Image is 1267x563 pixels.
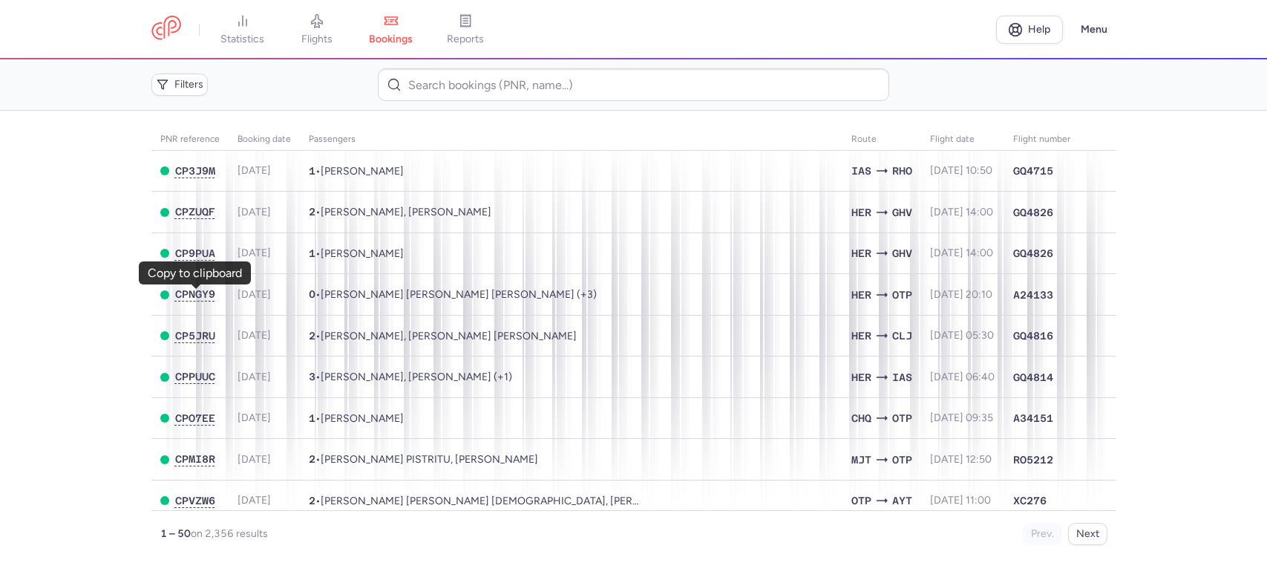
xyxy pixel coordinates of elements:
span: reports [447,33,484,46]
span: IAS [892,369,912,385]
span: HER [851,204,871,221]
span: • [309,495,643,507]
span: Liviu CIUCIU PISTRITU, Constantin Marian CRACIUN [321,453,538,466]
a: flights [280,13,354,46]
button: CPZUQF [175,206,215,218]
span: CP9PUA [175,247,215,259]
span: [DATE] 12:50 [930,453,992,466]
span: CLJ [892,328,912,344]
span: • [309,247,404,260]
span: 1 [309,247,315,259]
span: OTP [892,287,912,303]
button: CP3J9M [175,165,215,178]
span: 2 [309,206,315,218]
span: CP5JRU [175,330,215,342]
button: Menu [1072,16,1116,44]
span: on 2,356 results [191,527,268,540]
span: CHQ [851,410,871,426]
span: GQ4814 [1013,370,1053,385]
span: 1 [309,165,315,177]
th: PNR reference [151,128,229,151]
span: GHV [892,204,912,221]
span: A24133 [1013,287,1053,302]
span: bookings [369,33,413,46]
span: CPPUUC [175,371,215,383]
span: RO5212 [1013,452,1053,467]
span: HER [851,245,871,261]
span: XC276 [1013,493,1047,508]
a: reports [428,13,502,46]
span: 2 [309,330,315,342]
span: [DATE] 10:50 [930,164,992,177]
div: Copy to clipboard [148,267,242,280]
span: Valerii BOGATYREV, Nazarii BOHATYROV, Makar BOHATYROV [321,371,512,383]
span: HER [851,287,871,303]
span: GQ4715 [1013,163,1053,178]
a: statistics [206,13,280,46]
span: [DATE] 14:00 [930,247,993,259]
span: GHV [892,245,912,261]
span: AYT [892,492,912,509]
span: CPO7EE [175,412,215,424]
span: HER [851,328,871,344]
button: CPVZW6 [175,495,215,507]
span: CPNGY9 [175,288,215,300]
span: CPVZW6 [175,495,215,507]
span: [DATE] [238,206,271,218]
span: OTP [851,492,871,509]
span: • [309,165,404,178]
span: [DATE] 09:35 [930,411,993,424]
span: Denis Andrei OROS RUS, Ingrid Natalie MARCUT [321,495,693,507]
span: GQ4816 [1013,328,1053,343]
button: Filters [151,74,208,96]
span: OTP [892,410,912,426]
span: Dan BALANESCU, Daniela Cristina BALANESCU [321,330,577,342]
button: Prev. [1023,523,1062,545]
span: Laurentiu Bogdan MUNTEANU, Elena Amalia MUNTEANU, Angel Cosmin CIJU, Irina CIJU, Max CIJU [321,288,597,301]
button: CPNGY9 [175,288,215,301]
span: [DATE] [238,247,271,259]
span: Kinga SZABO, Rudolf SZABO [321,206,491,218]
span: Danylo VARHAS [321,165,404,178]
span: 1 [309,412,315,424]
span: [DATE] [238,494,271,507]
button: CPPUUC [175,371,215,383]
span: [DATE] [238,164,271,177]
span: A34151 [1013,411,1053,426]
th: Route [842,128,921,151]
th: flight date [921,128,1004,151]
span: RHO [892,163,912,179]
span: MJT [851,452,871,468]
span: • [309,371,512,383]
span: • [309,412,404,425]
span: [DATE] [238,288,271,301]
button: CPO7EE [175,412,215,425]
span: 2 [309,495,315,507]
span: • [309,330,577,342]
span: statistics [220,33,264,46]
span: 0 [309,288,315,300]
span: flights [301,33,333,46]
span: • [309,453,538,466]
span: Filters [174,79,203,91]
th: Passengers [300,128,842,151]
span: [DATE] 14:00 [930,206,993,218]
span: [DATE] 05:30 [930,329,994,342]
span: GQ4826 [1013,205,1053,220]
span: [DATE] 20:10 [930,288,992,301]
span: [DATE] [238,329,271,342]
span: Help [1028,24,1050,35]
span: HER [851,369,871,385]
span: [DATE] [238,453,271,466]
span: Antonia CHERNICIUC [321,412,404,425]
th: Booking date [229,128,300,151]
span: GQ4826 [1013,246,1053,261]
button: Next [1068,523,1107,545]
span: [DATE] 11:00 [930,494,991,507]
span: 3 [309,371,315,383]
a: Help [996,16,1063,44]
a: CitizenPlane red outlined logo [151,16,181,43]
span: OTP [892,452,912,468]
